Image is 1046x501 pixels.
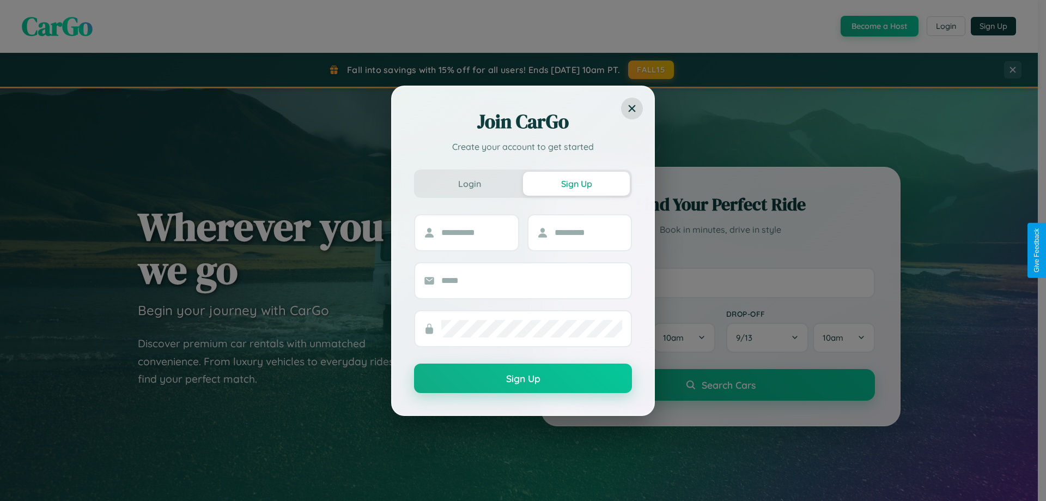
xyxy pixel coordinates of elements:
button: Sign Up [414,364,632,393]
div: Give Feedback [1033,228,1041,273]
button: Login [416,172,523,196]
p: Create your account to get started [414,140,632,153]
h2: Join CarGo [414,108,632,135]
button: Sign Up [523,172,630,196]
